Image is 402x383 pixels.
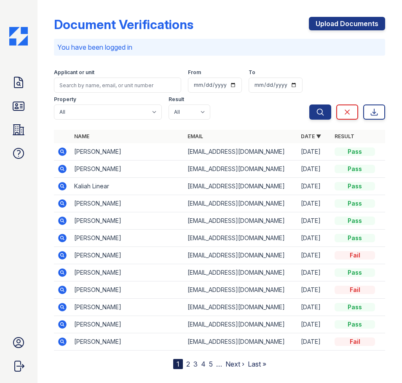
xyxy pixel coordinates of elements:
div: Pass [335,320,375,329]
div: Pass [335,182,375,190]
p: You have been logged in [57,42,382,52]
td: [DATE] [297,195,331,212]
label: To [249,69,255,76]
div: Pass [335,303,375,311]
div: Pass [335,234,375,242]
td: [PERSON_NAME] [71,230,184,247]
div: Document Verifications [54,17,193,32]
td: [DATE] [297,143,331,161]
a: 2 [186,360,190,368]
td: [EMAIL_ADDRESS][DOMAIN_NAME] [184,247,297,264]
div: Pass [335,217,375,225]
td: [DATE] [297,299,331,316]
div: Fail [335,286,375,294]
td: [EMAIL_ADDRESS][DOMAIN_NAME] [184,264,297,281]
td: [PERSON_NAME] [71,143,184,161]
td: [EMAIL_ADDRESS][DOMAIN_NAME] [184,333,297,351]
td: [DATE] [297,247,331,264]
div: Pass [335,268,375,277]
a: 5 [209,360,213,368]
div: Fail [335,337,375,346]
td: [DATE] [297,264,331,281]
td: [PERSON_NAME] [71,195,184,212]
img: CE_Icon_Blue-c292c112584629df590d857e76928e9f676e5b41ef8f769ba2f05ee15b207248.png [9,27,28,46]
td: [DATE] [297,316,331,333]
td: [DATE] [297,333,331,351]
a: Last » [248,360,266,368]
td: [EMAIL_ADDRESS][DOMAIN_NAME] [184,178,297,195]
td: [PERSON_NAME] [71,161,184,178]
a: Date ▼ [301,133,321,139]
div: Pass [335,199,375,208]
td: [EMAIL_ADDRESS][DOMAIN_NAME] [184,143,297,161]
div: Pass [335,147,375,156]
td: [DATE] [297,161,331,178]
div: Fail [335,251,375,260]
div: 1 [173,359,183,369]
a: 3 [193,360,198,368]
a: Upload Documents [309,17,385,30]
td: Kaliah Linear [71,178,184,195]
a: Name [74,133,89,139]
td: [EMAIL_ADDRESS][DOMAIN_NAME] [184,230,297,247]
td: [EMAIL_ADDRESS][DOMAIN_NAME] [184,299,297,316]
td: [PERSON_NAME] [71,316,184,333]
td: [EMAIL_ADDRESS][DOMAIN_NAME] [184,212,297,230]
span: … [216,359,222,369]
label: Applicant or unit [54,69,94,76]
input: Search by name, email, or unit number [54,78,181,93]
td: [PERSON_NAME] [71,247,184,264]
td: [PERSON_NAME] [71,264,184,281]
td: [PERSON_NAME] [71,212,184,230]
a: 4 [201,360,206,368]
td: [DATE] [297,281,331,299]
label: From [188,69,201,76]
td: [EMAIL_ADDRESS][DOMAIN_NAME] [184,281,297,299]
td: [DATE] [297,212,331,230]
td: [EMAIL_ADDRESS][DOMAIN_NAME] [184,195,297,212]
a: Result [335,133,354,139]
td: [DATE] [297,178,331,195]
td: [PERSON_NAME] [71,333,184,351]
a: Next › [225,360,244,368]
td: [PERSON_NAME] [71,281,184,299]
label: Result [169,96,184,103]
td: [EMAIL_ADDRESS][DOMAIN_NAME] [184,316,297,333]
label: Property [54,96,76,103]
a: Email [188,133,203,139]
div: Pass [335,165,375,173]
td: [EMAIL_ADDRESS][DOMAIN_NAME] [184,161,297,178]
td: [PERSON_NAME] [71,299,184,316]
td: [DATE] [297,230,331,247]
